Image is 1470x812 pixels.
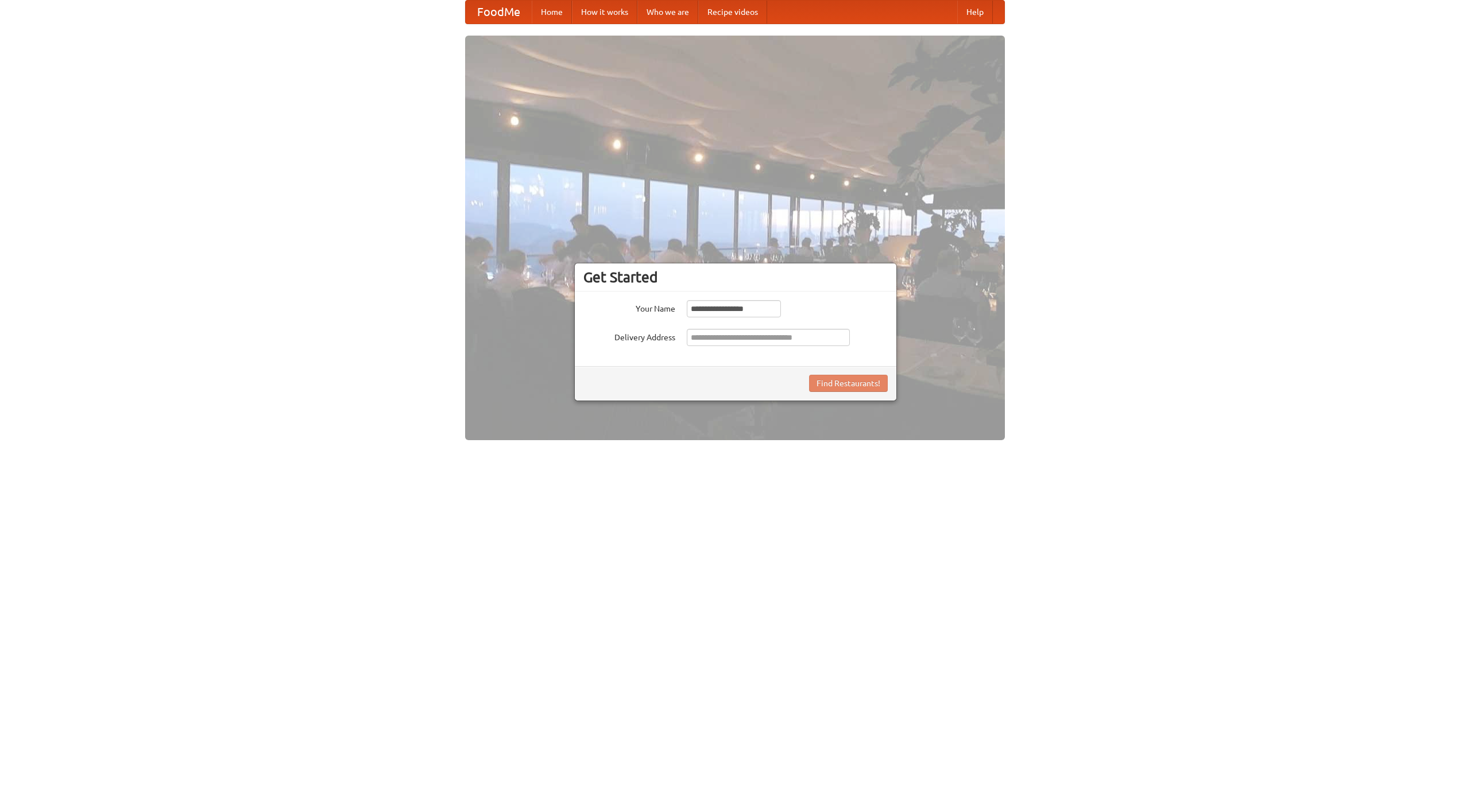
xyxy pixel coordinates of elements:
h3: Get Started [583,269,888,286]
a: Home [532,1,572,24]
a: Who we are [637,1,698,24]
a: FoodMe [466,1,532,24]
a: Recipe videos [698,1,767,24]
label: Your Name [583,300,675,314]
a: How it works [572,1,637,24]
label: Delivery Address [583,329,675,343]
a: Help [957,1,993,24]
button: Find Restaurants! [809,375,888,392]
